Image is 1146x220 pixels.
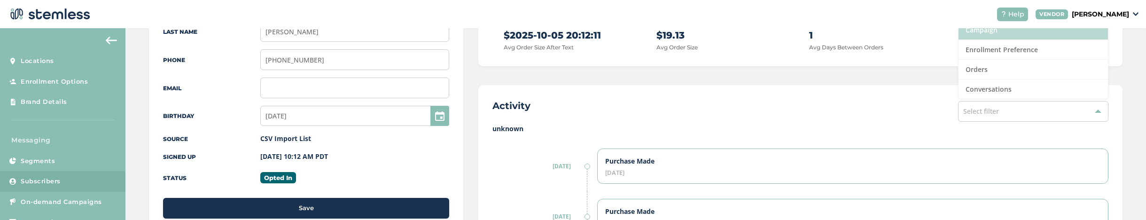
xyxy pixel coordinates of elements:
span: Segments [21,157,55,166]
span: Save [299,204,314,213]
p: $2025-10-05 20:12:11 [504,28,639,42]
label: Phone [163,56,185,63]
label: CSV Import List [260,134,311,143]
label: Birthday [163,112,194,119]
span: Subscribers [21,177,61,186]
label: Purchase Made [605,207,655,216]
span: Help [1008,9,1024,19]
p: $19.13 [656,28,792,42]
iframe: Chat Widget [1099,175,1146,220]
label: Status [163,174,187,181]
span: Enrollment Options [21,77,88,86]
p: [PERSON_NAME] [1072,9,1129,19]
div: [DATE] [605,170,1100,176]
img: icon_down-arrow-small-66adaf34.svg [1133,12,1138,16]
p: 1 [809,28,945,42]
li: Orders [959,60,1108,79]
img: icon-arrow-back-accent-c549486e.svg [106,37,117,44]
label: Avg Order Size After Text [504,44,574,51]
span: Select filter [963,107,999,116]
button: Save [163,198,449,219]
label: [DATE] 10:12 AM PDT [260,152,328,161]
label: Email [163,85,181,92]
li: Enrollment Preference [959,40,1108,60]
span: On-demand Campaigns [21,197,102,207]
span: Locations [21,56,54,66]
label: unknown [492,124,1108,134]
h2: Activity [492,99,530,112]
li: Conversations [959,79,1108,99]
li: Campaign [959,20,1108,40]
label: Purchase Made [605,157,655,166]
img: logo-dark-0685b13c.svg [8,5,90,24]
label: Opted In [260,172,296,183]
div: VENDOR [1036,9,1068,19]
label: Avg Days Between Orders [809,44,883,51]
label: Signed up [163,153,196,160]
label: [DATE] [492,162,585,171]
span: Brand Details [21,97,67,107]
img: icon-help-white-03924b79.svg [1001,11,1006,17]
label: Avg Order Size [656,44,698,51]
label: Source [163,135,188,142]
input: MM/DD/YYYY [260,106,449,126]
label: Last Name [163,28,197,35]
